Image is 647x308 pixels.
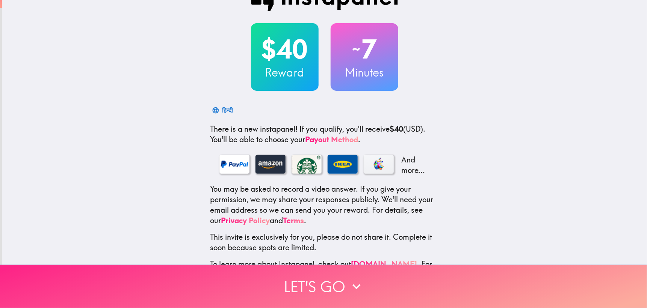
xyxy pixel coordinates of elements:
a: Privacy Policy [221,216,270,225]
b: $40 [390,124,404,134]
h2: $40 [251,34,319,65]
h3: Minutes [331,65,398,80]
p: If you qualify, you'll receive (USD) . You'll be able to choose your . [210,124,439,145]
p: You may be asked to record a video answer. If you give your permission, we may share your respons... [210,184,439,226]
p: To learn more about Instapanel, check out . For questions or help, email us at . [210,259,439,290]
div: हिन्दी [222,105,233,116]
a: Terms [283,216,304,225]
span: ~ [351,38,362,60]
button: हिन्दी [210,103,236,118]
a: Payout Method [305,135,358,144]
h3: Reward [251,65,319,80]
a: [DOMAIN_NAME] [351,259,417,269]
span: There is a new instapanel! [210,124,298,134]
h2: 7 [331,34,398,65]
p: And more... [400,155,430,176]
p: This invite is exclusively for you, please do not share it. Complete it soon because spots are li... [210,232,439,253]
